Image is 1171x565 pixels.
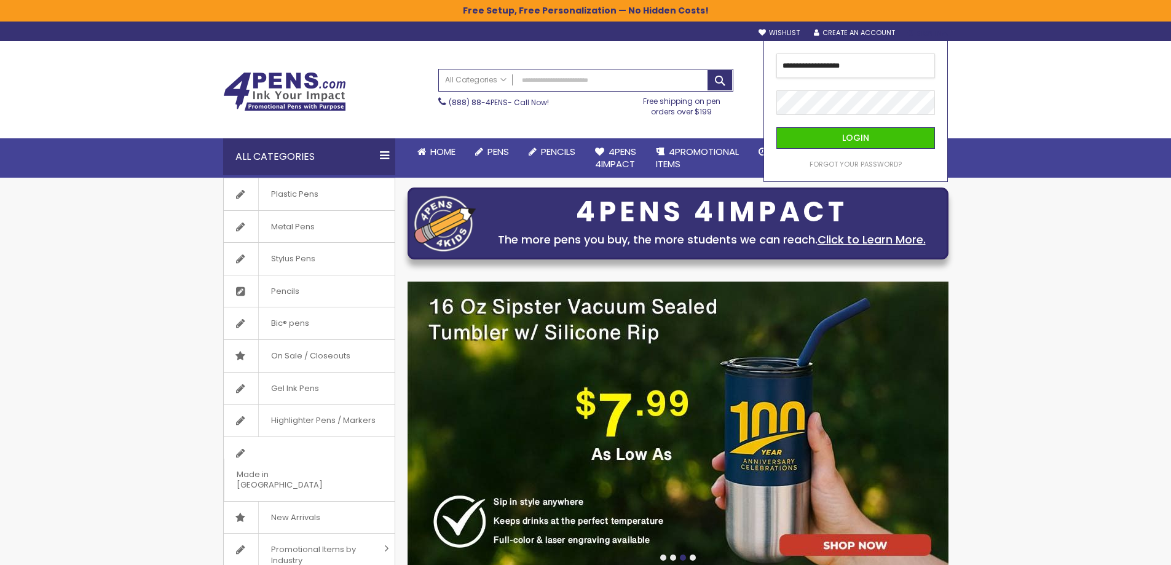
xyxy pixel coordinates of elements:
[224,502,395,534] a: New Arrivals
[408,138,465,165] a: Home
[541,145,575,158] span: Pencils
[224,459,364,501] span: Made in [GEOGRAPHIC_DATA]
[224,373,395,405] a: Gel Ink Pens
[487,145,509,158] span: Pens
[258,211,327,243] span: Metal Pens
[749,138,804,165] a: Rush
[258,405,388,437] span: Highlighter Pens / Markers
[439,69,513,90] a: All Categories
[449,97,508,108] a: (888) 88-4PENS
[224,211,395,243] a: Metal Pens
[445,75,507,85] span: All Categories
[776,127,935,149] button: Login
[465,138,519,165] a: Pens
[595,145,636,170] span: 4Pens 4impact
[810,160,902,169] a: Forgot Your Password?
[258,502,333,534] span: New Arrivals
[810,159,902,169] span: Forgot Your Password?
[223,138,395,175] div: All Categories
[224,243,395,275] a: Stylus Pens
[818,232,926,247] a: Click to Learn More.
[759,28,800,38] a: Wishlist
[258,243,328,275] span: Stylus Pens
[414,196,476,251] img: four_pen_logo.png
[224,437,395,501] a: Made in [GEOGRAPHIC_DATA]
[258,307,321,339] span: Bic® pens
[449,97,549,108] span: - Call Now!
[656,145,739,170] span: 4PROMOTIONAL ITEMS
[646,138,749,178] a: 4PROMOTIONALITEMS
[224,275,395,307] a: Pencils
[482,231,942,248] div: The more pens you buy, the more students we can reach.
[224,307,395,339] a: Bic® pens
[814,28,895,38] a: Create an Account
[482,199,942,225] div: 4PENS 4IMPACT
[258,373,331,405] span: Gel Ink Pens
[224,405,395,437] a: Highlighter Pens / Markers
[223,72,346,111] img: 4Pens Custom Pens and Promotional Products
[224,178,395,210] a: Plastic Pens
[258,275,312,307] span: Pencils
[907,29,948,38] div: Sign In
[224,340,395,372] a: On Sale / Closeouts
[430,145,455,158] span: Home
[258,340,363,372] span: On Sale / Closeouts
[519,138,585,165] a: Pencils
[1070,532,1171,565] iframe: Google Customer Reviews
[585,138,646,178] a: 4Pens4impact
[842,132,869,144] span: Login
[258,178,331,210] span: Plastic Pens
[630,92,733,116] div: Free shipping on pen orders over $199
